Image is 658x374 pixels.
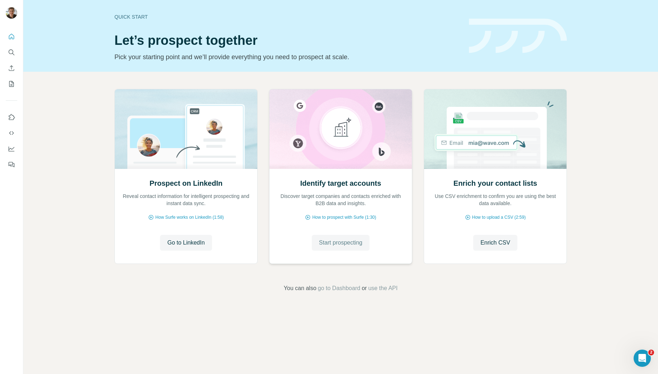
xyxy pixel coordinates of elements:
span: Enrich CSV [480,238,510,247]
button: Enrich CSV [473,235,517,251]
h2: Prospect on LinkedIn [150,178,222,188]
span: How Surfe works on LinkedIn (1:58) [155,214,224,221]
button: Feedback [6,158,17,171]
span: 2 [648,350,654,355]
h2: Enrich your contact lists [453,178,537,188]
p: Reveal contact information for intelligent prospecting and instant data sync. [122,193,250,207]
span: or [362,284,367,293]
button: My lists [6,77,17,90]
img: banner [469,19,567,53]
span: How to upload a CSV (2:59) [472,214,526,221]
div: Quick start [114,13,460,20]
img: Enrich your contact lists [424,89,567,169]
button: Use Surfe API [6,127,17,139]
h2: Identify target accounts [300,178,381,188]
button: Search [6,46,17,59]
span: Start prospecting [319,238,362,247]
button: Go to LinkedIn [160,235,212,251]
img: Avatar [6,7,17,19]
span: How to prospect with Surfe (1:30) [312,214,376,221]
button: Use Surfe on LinkedIn [6,111,17,124]
button: go to Dashboard [318,284,360,293]
p: Discover target companies and contacts enriched with B2B data and insights. [277,193,405,207]
span: Go to LinkedIn [167,238,205,247]
span: You can also [284,284,316,293]
img: Prospect on LinkedIn [114,89,258,169]
p: Use CSV enrichment to confirm you are using the best data available. [431,193,559,207]
button: Quick start [6,30,17,43]
p: Pick your starting point and we’ll provide everything you need to prospect at scale. [114,52,460,62]
button: Start prospecting [312,235,370,251]
button: Dashboard [6,142,17,155]
h1: Let’s prospect together [114,33,460,48]
img: Identify target accounts [269,89,412,169]
button: use the API [368,284,398,293]
iframe: Intercom live chat [634,350,651,367]
button: Enrich CSV [6,62,17,75]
